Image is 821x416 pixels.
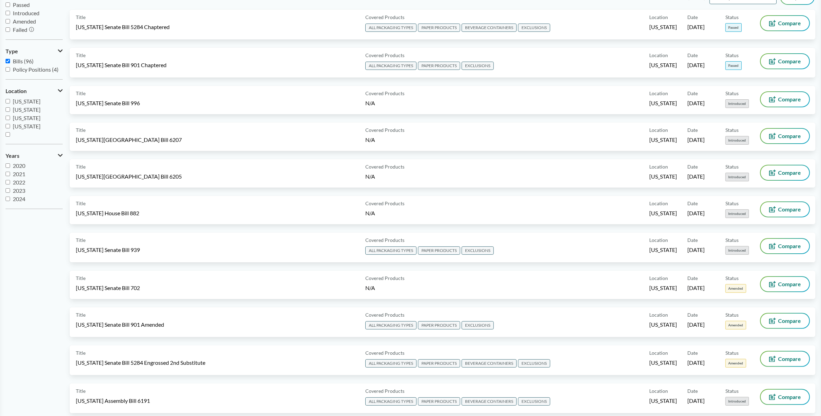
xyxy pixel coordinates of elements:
[13,187,25,194] span: 2023
[687,163,698,170] span: Date
[6,85,63,97] button: Location
[778,97,801,102] span: Compare
[365,349,404,356] span: Covered Products
[687,126,698,134] span: Date
[418,62,460,70] span: PAPER PRODUCTS
[725,397,749,406] span: Introduced
[687,321,705,328] span: [DATE]
[462,62,494,70] span: EXCLUSIONS
[365,136,375,143] span: N/A
[365,210,375,216] span: N/A
[649,126,668,134] span: Location
[725,136,749,145] span: Introduced
[778,20,801,26] span: Compare
[687,387,698,395] span: Date
[6,124,10,128] input: [US_STATE]
[649,23,677,31] span: [US_STATE]
[687,13,698,21] span: Date
[13,123,41,129] span: [US_STATE]
[649,284,677,292] span: [US_STATE]
[778,394,801,400] span: Compare
[462,359,517,368] span: BEVERAGE CONTAINERS
[649,200,668,207] span: Location
[687,200,698,207] span: Date
[418,321,460,329] span: PAPER PRODUCTS
[778,356,801,362] span: Compare
[6,19,10,24] input: Amended
[6,45,63,57] button: Type
[649,246,677,254] span: [US_STATE]
[687,173,705,180] span: [DATE]
[365,284,375,291] span: N/A
[76,23,170,31] span: [US_STATE] Senate Bill 5284 Chaptered
[6,172,10,176] input: 2021
[725,274,739,282] span: Status
[761,277,809,291] button: Compare
[365,126,404,134] span: Covered Products
[649,90,668,97] span: Location
[687,61,705,69] span: [DATE]
[725,349,739,356] span: Status
[649,99,677,107] span: [US_STATE]
[76,61,167,69] span: [US_STATE] Senate Bill 901 Chaptered
[649,311,668,318] span: Location
[725,126,739,134] span: Status
[13,26,27,33] span: Failed
[518,397,550,406] span: EXCLUSIONS
[6,67,10,72] input: Policy Positions (4)
[76,99,140,107] span: [US_STATE] Senate Bill 996
[76,126,86,134] span: Title
[687,52,698,59] span: Date
[462,397,517,406] span: BEVERAGE CONTAINERS
[365,311,404,318] span: Covered Products
[76,52,86,59] span: Title
[6,107,10,112] input: [US_STATE]
[725,246,749,255] span: Introduced
[687,236,698,244] span: Date
[365,52,404,59] span: Covered Products
[6,132,10,137] input: [GEOGRAPHIC_DATA]
[761,92,809,107] button: Compare
[418,24,460,32] span: PAPER PRODUCTS
[725,61,742,70] span: Passed
[761,54,809,69] button: Compare
[76,321,164,328] span: [US_STATE] Senate Bill 901 Amended
[76,284,140,292] span: [US_STATE] Senate Bill 702
[687,209,705,217] span: [DATE]
[6,197,10,201] input: 2024
[418,246,460,255] span: PAPER PRODUCTS
[365,13,404,21] span: Covered Products
[725,209,749,218] span: Introduced
[13,1,30,8] span: Passed
[13,10,39,16] span: Introduced
[649,136,677,144] span: [US_STATE]
[76,163,86,170] span: Title
[725,321,746,329] span: Amended
[6,11,10,15] input: Introduced
[649,61,677,69] span: [US_STATE]
[778,207,801,212] span: Compare
[649,274,668,282] span: Location
[13,162,25,169] span: 2020
[6,163,10,168] input: 2020
[13,98,41,105] span: [US_STATE]
[778,318,801,324] span: Compare
[365,24,417,32] span: ALL PACKAGING TYPES
[725,284,746,293] span: Amended
[365,397,417,406] span: ALL PACKAGING TYPES
[76,246,140,254] span: [US_STATE] Senate Bill 939
[13,18,36,25] span: Amended
[649,349,668,356] span: Location
[725,23,742,32] span: Passed
[365,274,404,282] span: Covered Products
[687,23,705,31] span: [DATE]
[462,246,494,255] span: EXCLUSIONS
[76,90,86,97] span: Title
[6,27,10,32] input: Failed
[778,170,801,175] span: Compare
[725,99,749,108] span: Introduced
[518,24,550,32] span: EXCLUSIONS
[76,236,86,244] span: Title
[725,200,739,207] span: Status
[687,397,705,405] span: [DATE]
